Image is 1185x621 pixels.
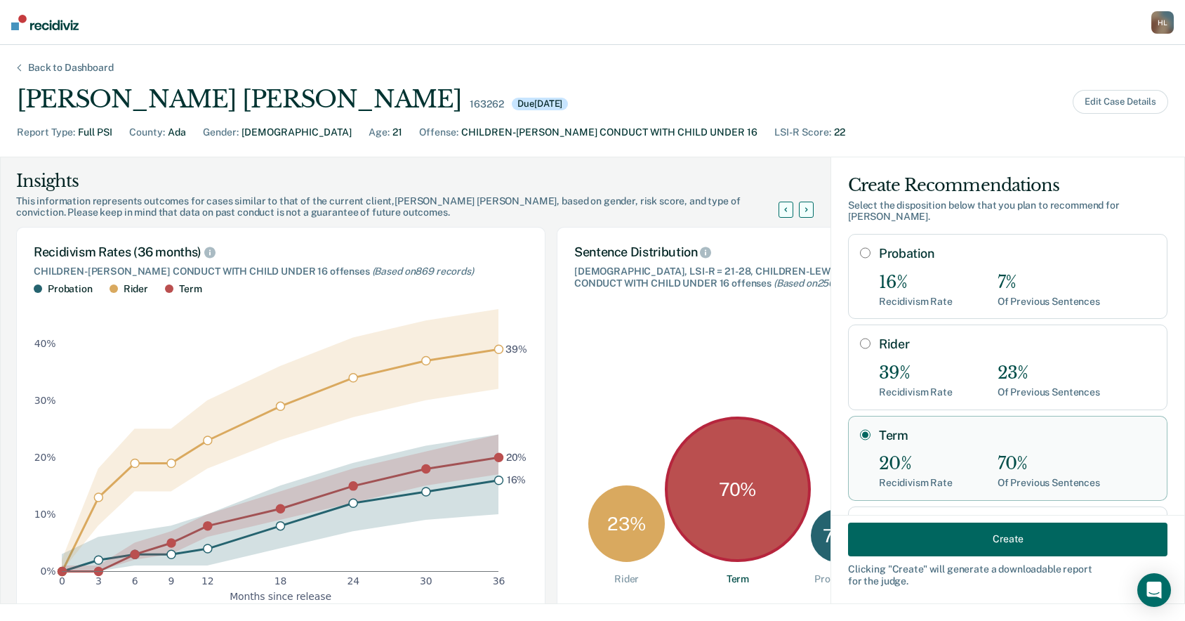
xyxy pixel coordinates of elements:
g: text [505,343,527,485]
div: [DEMOGRAPHIC_DATA] [241,125,352,140]
div: 23% [998,363,1100,384]
div: 7 % [811,509,863,562]
text: 30 [420,575,432,587]
div: Term [727,573,749,585]
text: 20% [506,451,527,462]
div: Open Intercom Messenger [1137,573,1171,607]
label: Probation [879,246,1156,261]
div: Of Previous Sentences [998,386,1100,398]
div: LSI-R Score : [774,125,831,140]
div: H L [1151,11,1174,34]
div: 16% [879,273,953,293]
div: Clicking " Create " will generate a downloadable report for the judge. [848,563,1167,587]
button: HL [1151,11,1174,34]
div: 70% [998,454,1100,474]
div: Insights [16,170,795,192]
text: 20% [34,451,56,462]
text: 9 [168,575,175,587]
label: Rider [879,336,1156,352]
div: Recidivism Rate [879,477,953,489]
div: Select the disposition below that you plan to recommend for [PERSON_NAME] . [848,200,1167,223]
text: 30% [34,394,56,405]
div: Probation [48,283,93,295]
div: Term [179,283,201,295]
text: 18 [274,575,287,587]
text: 3 [95,575,102,587]
text: Months since release [230,590,331,601]
div: Recidivism Rates (36 months) [34,244,528,260]
text: 39% [505,343,527,354]
span: (Based on 250 records ) [774,277,875,289]
div: Age : [369,125,390,140]
div: 23 % [588,485,665,562]
text: 6 [132,575,138,587]
text: 36 [493,575,505,587]
g: y-axis tick label [34,337,56,576]
span: (Based on 869 records ) [372,266,474,277]
div: Of Previous Sentences [998,477,1100,489]
button: Create [848,522,1167,556]
div: This information represents outcomes for cases similar to that of the current client, [PERSON_NAM... [16,195,795,219]
div: Rider [124,283,148,295]
text: 0% [41,566,56,577]
div: 20% [879,454,953,474]
div: Of Previous Sentences [998,296,1100,308]
g: x-axis label [230,590,331,601]
div: Due [DATE] [512,98,568,110]
div: CHILDREN-[PERSON_NAME] CONDUCT WITH CHILD UNDER 16 [461,125,757,140]
div: [PERSON_NAME] [PERSON_NAME] [17,85,461,114]
div: 22 [834,125,845,140]
div: Offense : [419,125,458,140]
img: Recidiviz [11,15,79,30]
button: Edit Case Details [1073,90,1168,114]
text: 16% [507,474,527,485]
div: Report Type : [17,125,75,140]
div: 70 % [665,417,811,563]
div: Probation [814,573,859,585]
div: Ada [168,125,186,140]
div: CHILDREN-[PERSON_NAME] CONDUCT WITH CHILD UNDER 16 offenses [34,266,528,277]
div: Sentence Distribution [574,244,878,260]
div: 7% [998,273,1100,293]
div: Back to Dashboard [11,62,131,74]
g: x-axis tick label [59,575,505,587]
text: 10% [34,509,56,520]
g: area [62,309,498,571]
label: Term [879,428,1156,443]
text: 24 [347,575,359,587]
div: 163262 [470,98,503,110]
div: Full PSI [78,125,112,140]
div: Recidivism Rate [879,296,953,308]
text: 40% [34,337,56,348]
div: 21 [392,125,402,140]
text: 0 [59,575,65,587]
div: County : [129,125,165,140]
div: Recidivism Rate [879,386,953,398]
div: Rider [614,573,639,585]
div: Create Recommendations [848,174,1167,197]
div: Gender : [203,125,239,140]
text: 12 [201,575,214,587]
div: 39% [879,363,953,384]
div: [DEMOGRAPHIC_DATA], LSI-R = 21-28, CHILDREN-LEWD CONDUCT WITH CHILD UNDER 16 offenses [574,266,878,289]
